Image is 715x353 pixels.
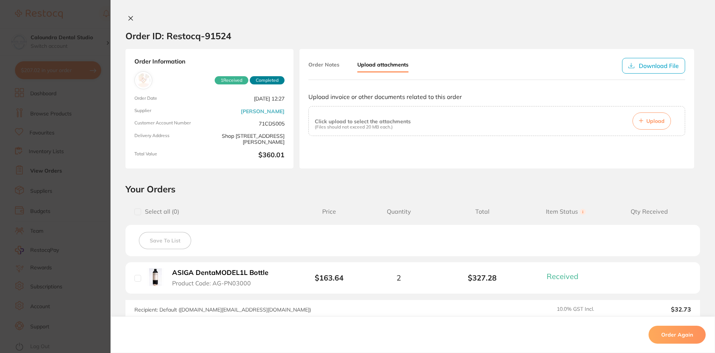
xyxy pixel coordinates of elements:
span: 10.0 % GST Incl. [557,306,621,313]
output: $32.73 [627,306,691,313]
img: ASIGA DentaMODEL1L Bottle [147,268,164,286]
div: message notification from Restocq, 3d ago. It has been 14 days since you have started your Restoc... [11,16,138,40]
button: Order Again [649,326,706,344]
a: [PERSON_NAME] [241,108,285,114]
strong: Order Information [134,58,285,65]
p: Message from Restocq, sent 3d ago [32,29,129,35]
span: 2 [397,273,401,282]
p: Upload invoice or other documents related to this order [308,93,685,100]
button: Received [544,272,587,281]
span: Upload [646,118,665,124]
span: Product Code: AG-PN03000 [172,280,251,287]
b: $360.01 [212,151,285,160]
p: (Files should not exceed 20 MB each.) [315,124,411,130]
button: Order Notes [308,58,339,71]
span: Shop [STREET_ADDRESS][PERSON_NAME] [212,133,285,145]
p: Click upload to select the attachments [315,118,411,124]
h2: Your Orders [125,183,700,195]
p: It has been 14 days since you have started your Restocq journey. We wanted to do a check in and s... [32,21,129,29]
span: Qty Received [607,208,691,215]
button: ASIGA DentaMODEL1L Bottle Product Code: AG-PN03000 [170,269,277,287]
b: $327.28 [441,273,524,282]
span: Price [301,208,357,215]
span: 71CDS005 [212,120,285,127]
span: [DATE] 12:27 [212,96,285,102]
span: Supplier [134,108,206,114]
b: $163.64 [315,273,343,282]
h2: Order ID: Restocq- 91524 [125,30,231,41]
button: Upload [632,112,671,130]
button: Download File [622,58,685,74]
b: ASIGA DentaMODEL1L Bottle [172,269,268,277]
span: Completed [250,76,285,84]
span: Select all ( 0 ) [141,208,179,215]
span: Order Date [134,96,206,102]
span: Received [215,76,248,84]
button: Save To List [139,232,191,249]
span: Item Status [524,208,608,215]
img: Henry Schein Halas [136,73,150,87]
span: Total Value [134,151,206,160]
img: Profile image for Restocq [17,22,29,34]
span: Total [441,208,524,215]
span: Received [547,272,578,281]
button: Upload attachments [357,58,408,72]
span: Customer Account Number [134,120,206,127]
span: Recipient: Default ( [DOMAIN_NAME][EMAIL_ADDRESS][DOMAIN_NAME] ) [134,306,311,313]
span: Delivery Address [134,133,206,145]
span: Quantity [357,208,441,215]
